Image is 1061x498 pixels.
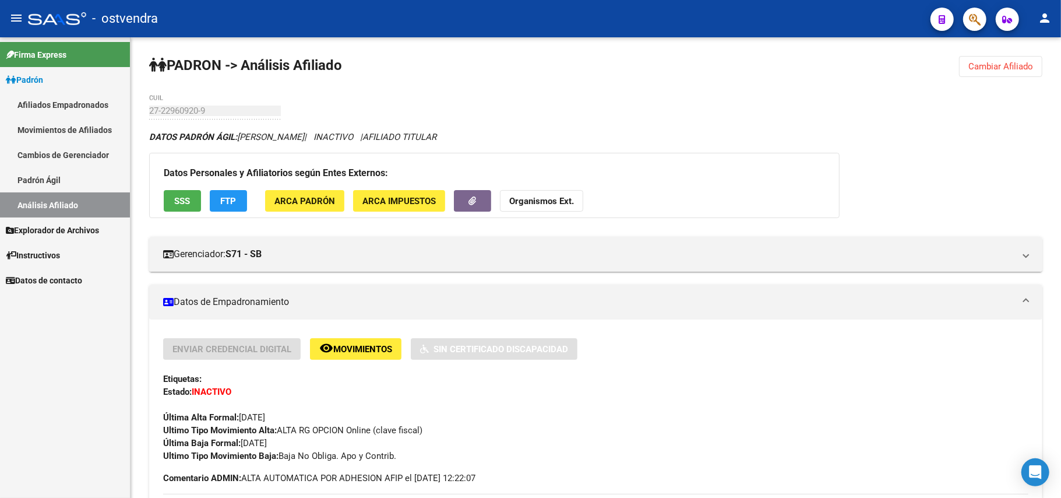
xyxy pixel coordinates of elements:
[9,11,23,25] mat-icon: menu
[163,473,241,483] strong: Comentario ADMIN:
[333,344,392,355] span: Movimientos
[149,57,342,73] strong: PADRON -> Análisis Afiliado
[6,249,60,262] span: Instructivos
[92,6,158,31] span: - ostvendra
[500,190,583,212] button: Organismos Ext.
[163,438,267,448] span: [DATE]
[1038,11,1052,25] mat-icon: person
[1021,458,1049,486] div: Open Intercom Messenger
[362,132,436,142] span: AFILIADO TITULAR
[265,190,344,212] button: ARCA Padrón
[164,190,201,212] button: SSS
[163,451,396,461] span: Baja No Obliga. Apo y Contrib.
[163,387,192,397] strong: Estado:
[175,196,191,206] span: SSS
[310,338,401,360] button: Movimientos
[163,451,279,461] strong: Ultimo Tipo Movimiento Baja:
[163,412,265,423] span: [DATE]
[353,190,445,212] button: ARCA Impuestos
[6,274,82,287] span: Datos de contacto
[221,196,237,206] span: FTP
[6,73,43,86] span: Padrón
[509,196,574,206] strong: Organismos Ext.
[6,48,66,61] span: Firma Express
[149,132,436,142] i: | INACTIVO |
[163,438,241,448] strong: Última Baja Formal:
[959,56,1042,77] button: Cambiar Afiliado
[225,248,262,261] strong: S71 - SB
[6,224,99,237] span: Explorador de Archivos
[149,285,1042,320] mat-expansion-panel-header: Datos de Empadronamiento
[172,344,291,355] span: Enviar Credencial Digital
[411,338,577,360] button: Sin Certificado Discapacidad
[149,132,304,142] span: [PERSON_NAME]
[210,190,247,212] button: FTP
[149,237,1042,272] mat-expansion-panel-header: Gerenciador:S71 - SB
[192,387,231,397] strong: INACTIVO
[163,425,422,436] span: ALTA RG OPCION Online (clave fiscal)
[163,248,1014,261] mat-panel-title: Gerenciador:
[163,374,202,384] strong: Etiquetas:
[149,132,237,142] strong: DATOS PADRÓN ÁGIL:
[433,344,568,355] span: Sin Certificado Discapacidad
[319,341,333,355] mat-icon: remove_red_eye
[163,296,1014,308] mat-panel-title: Datos de Empadronamiento
[968,61,1033,72] span: Cambiar Afiliado
[362,196,436,206] span: ARCA Impuestos
[164,165,825,181] h3: Datos Personales y Afiliatorios según Entes Externos:
[163,338,301,360] button: Enviar Credencial Digital
[274,196,335,206] span: ARCA Padrón
[163,425,277,436] strong: Ultimo Tipo Movimiento Alta:
[163,472,475,485] span: ALTA AUTOMATICA POR ADHESION AFIP el [DATE] 12:22:07
[163,412,239,423] strong: Última Alta Formal:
